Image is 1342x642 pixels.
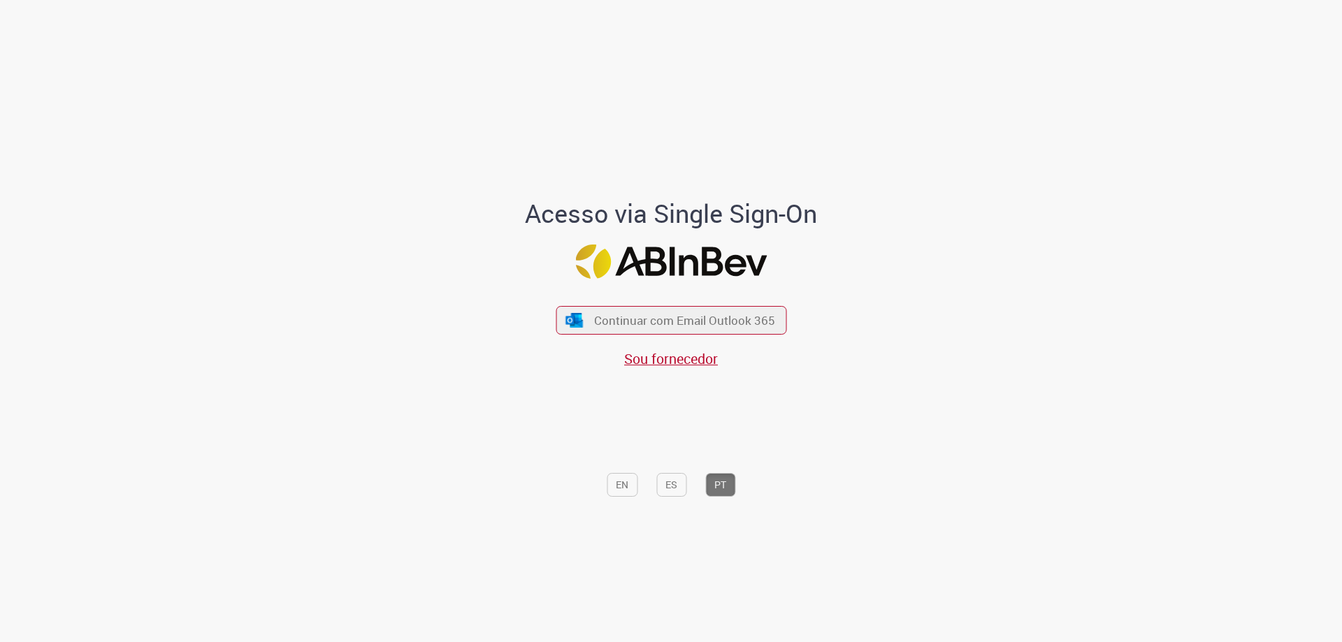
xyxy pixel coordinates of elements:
button: EN [607,473,637,497]
button: PT [705,473,735,497]
span: Continuar com Email Outlook 365 [594,312,775,328]
h1: Acesso via Single Sign-On [477,200,865,228]
img: ícone Azure/Microsoft 360 [565,313,584,328]
img: Logo ABInBev [575,245,767,279]
button: ES [656,473,686,497]
a: Sou fornecedor [624,349,718,368]
button: ícone Azure/Microsoft 360 Continuar com Email Outlook 365 [556,306,786,335]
